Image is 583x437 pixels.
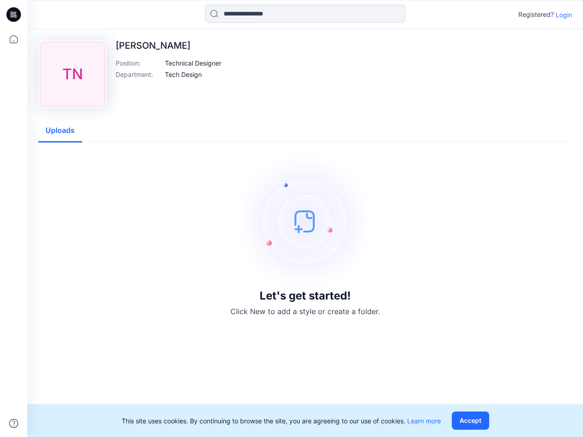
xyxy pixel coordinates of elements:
div: TN [40,42,105,107]
button: Uploads [38,119,82,142]
p: This site uses cookies. By continuing to browse the site, you are agreeing to our use of cookies. [122,416,441,426]
img: empty-state-image.svg [237,153,373,290]
p: Click New to add a style or create a folder. [230,306,380,317]
h3: Let's get started! [260,290,351,302]
p: Registered? [518,9,554,20]
p: Technical Designer [165,58,221,68]
p: [PERSON_NAME] [116,40,221,51]
a: Learn more [407,417,441,425]
p: Tech Design [165,70,202,79]
button: Accept [452,412,489,430]
p: Position : [116,58,161,68]
p: Login [556,10,572,20]
p: Department : [116,70,161,79]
